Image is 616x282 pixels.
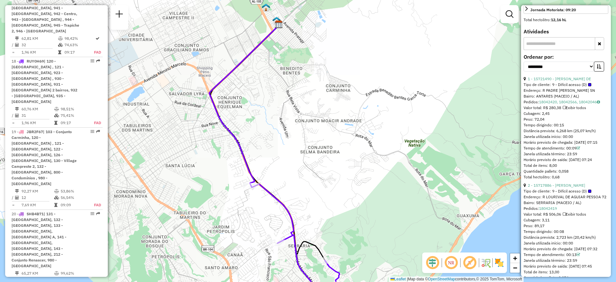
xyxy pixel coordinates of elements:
td: / [12,112,15,119]
img: Fluxo de ruas [481,258,491,268]
td: 09:17 [64,49,94,56]
span: Ocultar NR [443,255,459,270]
i: Rota otimizada [96,37,99,40]
td: 53,86% [60,188,87,194]
span: Ocultar deslocamento [425,255,440,270]
td: FAD [87,202,101,208]
div: Total hectolitro: [524,17,608,23]
div: Distância prevista: 6,268 km (25,07 km/h) [524,128,608,134]
i: Tempo total em rota [54,121,57,125]
span: 9 - Difícil acesso (D) [552,82,591,88]
a: 2 - 15717886 - [PERSON_NAME] [528,183,585,188]
div: Valor total: R$ 506,06 [524,211,608,217]
div: Tipo de cliente: [524,188,608,194]
div: Total de itens: 8,00 [524,163,608,168]
td: 74,63% [64,42,94,48]
span: Exibir rótulo [462,255,477,270]
td: = [12,49,15,56]
i: % de utilização do peso [58,37,63,40]
em: Opções [90,130,94,133]
a: 1 - 15721490 - [PERSON_NAME] DE [528,76,591,81]
div: Horário previsto de saída: [DATE] 07:24 [524,157,608,163]
span: Cubagem: 3,11 [524,218,550,222]
i: Total de Atividades [15,114,19,117]
i: % de utilização da cubagem [54,196,59,200]
a: Exibir filtros [503,8,516,21]
i: % de utilização da cubagem [58,43,63,47]
span: 20 - [12,211,66,268]
div: Total de itens: 13,00 [524,269,608,275]
div: Total hectolitro: 0,68 [524,174,608,180]
td: 92,27 KM [21,188,54,194]
span: | [407,277,408,281]
div: Quantidade pallets: 0,074 [524,275,608,281]
i: Distância Total [15,189,19,193]
a: Leaflet [390,277,406,281]
i: % de utilização do peso [54,271,59,275]
span: JBR2F67 [27,129,43,134]
td: FAD [94,49,101,56]
td: 75,41% [60,112,87,119]
td: 62,81 KM [21,35,58,42]
div: Pedidos: [524,99,608,105]
a: Com service time [577,146,580,150]
em: Opções [90,59,94,63]
td: / [12,42,15,48]
i: % de utilização da cubagem [54,114,59,117]
span: + [513,254,517,262]
div: Tempo de atendimento: 00:13 [524,252,608,258]
td: 98,51% [60,106,87,112]
div: Janela utilizada término: 23:59 [524,258,608,263]
div: Janela utilizada término: 23:59 [524,151,608,157]
h4: Atividades [524,29,608,35]
em: Rota exportada [96,59,100,63]
td: 7,69 KM [21,202,54,208]
span: | 131 - [GEOGRAPHIC_DATA], 132 - [GEOGRAPHIC_DATA], 133 - [GEOGRAPHIC_DATA], [GEOGRAPHIC_DATA] A,... [12,211,66,268]
div: Jornada Motorista: 09:20 [530,7,576,13]
img: Exibir/Ocultar setores [494,258,504,268]
div: Janela utilizada início: 00:00 [524,134,608,140]
div: Distância prevista: 2,723 km (20,42 km/h) [524,235,608,240]
span: SHB4B71 [27,211,44,216]
span: Peso: 72,04 [524,117,544,122]
a: Zoom in [510,253,520,263]
label: Ordenar por: [524,53,608,61]
div: Tipo de cliente: [524,82,608,88]
div: Tempo dirigindo: 00:08 [524,229,608,235]
div: Bairro: ANTARES (MACEIO / AL) [524,93,608,99]
div: Valor total: R$ 280,38 [524,105,608,111]
td: 56,54% [60,194,87,201]
i: % de utilização do peso [54,189,59,193]
div: Quantidade pallets: 0,058 [524,168,608,174]
span: RUY0H69 [27,59,44,64]
span: Exibir todos [563,212,586,217]
div: Horário previsto de chegada: [DATE] 07:15 [524,140,608,145]
td: 99,62% [60,270,87,277]
i: Observações [597,100,600,104]
span: − [513,264,517,272]
span: 19 - [12,129,77,186]
td: 1,96 KM [21,120,54,126]
div: Pedidos: [524,206,608,211]
a: Jornada Motorista: 09:20 [524,5,608,14]
td: 60,76 KM [21,106,54,112]
em: Opções [90,212,94,216]
span: Exibir todos [563,105,586,110]
div: Horário previsto de saída: [DATE] 07:45 [524,263,608,269]
td: 09:09 [60,202,87,208]
i: % de utilização do peso [54,107,59,111]
i: Tempo total em rota [58,50,61,54]
span: Cubagem: 2,45 [524,111,550,116]
span: Peso: 89,17 [524,223,544,228]
strong: 12,16 hL [551,17,566,22]
i: Total de Atividades [15,43,19,47]
div: Tempo de atendimento: 00:09 [524,145,608,151]
span: | 120 - [GEOGRAPHIC_DATA] , 121 - [GEOGRAPHIC_DATA], 923 - [GEOGRAPHIC_DATA] , 930 - [GEOGRAPHIC_... [12,59,77,104]
td: 65,27 KM [21,270,54,277]
td: 98,42% [64,35,94,42]
img: FAD CDD Maceio [272,16,281,25]
div: Horário previsto de chegada: [DATE] 07:32 [524,246,608,252]
img: UDC zumpy [262,3,270,12]
td: 31 [21,112,54,119]
div: Map data © contributors,© 2025 TomTom, Microsoft [389,277,524,282]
